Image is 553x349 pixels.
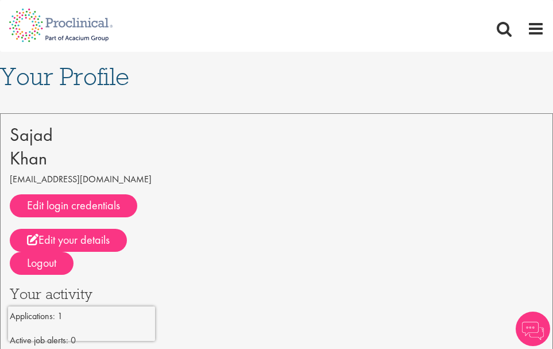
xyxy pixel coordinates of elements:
a: Edit login credentials [10,194,137,217]
div: Logout [10,252,74,275]
div: Sajad [10,123,543,147]
div: Khan [10,147,543,170]
img: Chatbot [516,312,550,346]
p: [EMAIL_ADDRESS][DOMAIN_NAME] [10,170,543,189]
iframe: reCAPTCHA [8,306,155,341]
h3: Your activity [10,286,543,301]
p: Applications: 1 [10,307,543,325]
a: Edit your details [10,229,127,252]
